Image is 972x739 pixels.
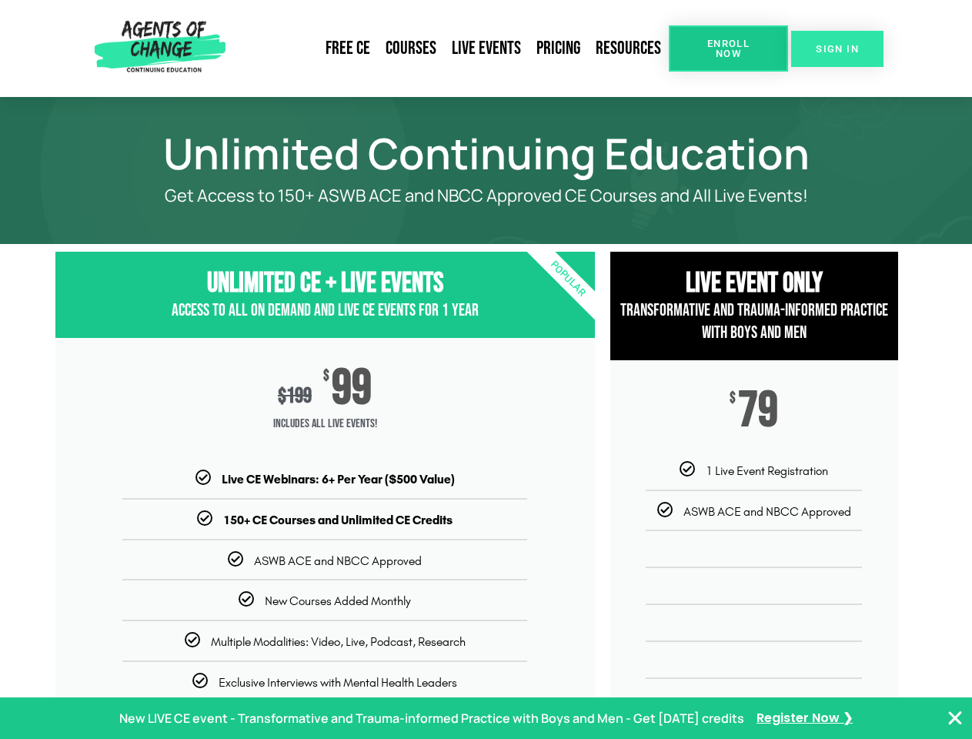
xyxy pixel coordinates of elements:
[620,300,888,343] span: Transformative and Trauma-informed Practice with Boys and Men
[706,463,828,478] span: 1 Live Event Registration
[109,186,863,206] p: Get Access to 150+ ASWB ACE and NBCC Approved CE Courses and All Live Events!
[223,513,453,527] b: 150+ CE Courses and Unlimited CE Credits
[48,135,925,171] h1: Unlimited Continuing Education
[444,31,529,66] a: Live Events
[332,369,372,409] span: 99
[816,44,859,54] span: SIGN IN
[219,675,457,690] span: Exclusive Interviews with Mental Health Leaders
[610,267,898,300] h3: Live Event Only
[683,504,851,519] span: ASWB ACE and NBCC Approved
[323,369,329,384] span: $
[172,300,479,321] span: Access to All On Demand and Live CE Events for 1 year
[693,38,763,59] span: Enroll Now
[55,267,595,300] h3: Unlimited CE + Live Events
[479,190,656,368] div: Popular
[378,31,444,66] a: Courses
[265,594,411,608] span: New Courses Added Monthly
[211,634,466,649] span: Multiple Modalities: Video, Live, Podcast, Research
[278,383,312,409] div: 199
[318,31,378,66] a: Free CE
[757,707,853,730] a: Register Now ❯
[232,31,669,66] nav: Menu
[254,553,422,568] span: ASWB ACE and NBCC Approved
[529,31,588,66] a: Pricing
[222,472,455,487] b: Live CE Webinars: 6+ Per Year ($500 Value)
[669,25,788,72] a: Enroll Now
[55,409,595,440] span: Includes ALL Live Events!
[791,31,883,67] a: SIGN IN
[119,707,744,730] p: New LIVE CE event - Transformative and Trauma-informed Practice with Boys and Men - Get [DATE] cr...
[278,383,286,409] span: $
[946,709,964,727] button: Close Banner
[588,31,669,66] a: Resources
[738,391,778,431] span: 79
[730,391,736,406] span: $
